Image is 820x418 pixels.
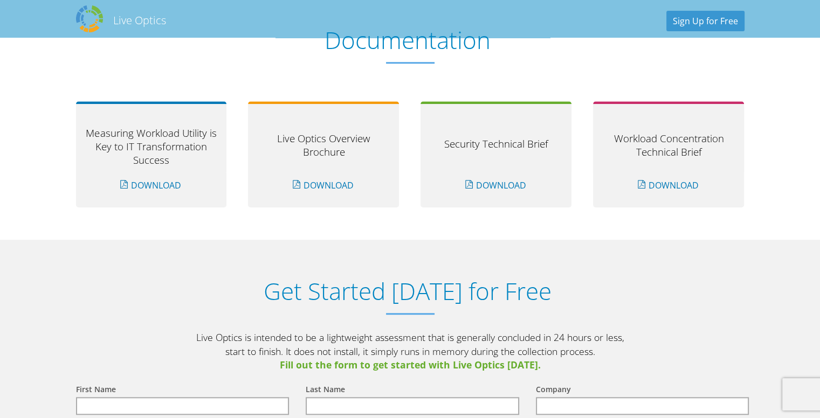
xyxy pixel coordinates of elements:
[76,384,116,397] label: First Name
[115,175,188,196] a: Download
[195,331,626,372] p: Live Optics is intended to be a lightweight assessment that is generally concluded in 24 hours or...
[65,26,750,54] h1: Documentation
[428,137,564,150] h3: Security Technical Brief
[76,5,103,32] img: Dell Dpack
[65,277,750,305] h1: Get Started [DATE] for Free
[536,384,571,397] label: Company
[256,131,391,158] h3: Live Optics Overview Brochure
[83,126,219,166] h3: Measuring Workload Utility is Key to IT Transformation Success
[306,384,345,397] label: Last Name
[632,175,705,196] a: Download
[287,175,360,196] a: Download
[601,131,736,158] h3: Workload Concentration Technical Brief
[113,13,166,27] h2: Live Optics
[195,358,626,372] span: Fill out the form to get started with Live Optics [DATE].
[666,11,745,31] a: Sign Up for Free
[460,175,533,196] a: Download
